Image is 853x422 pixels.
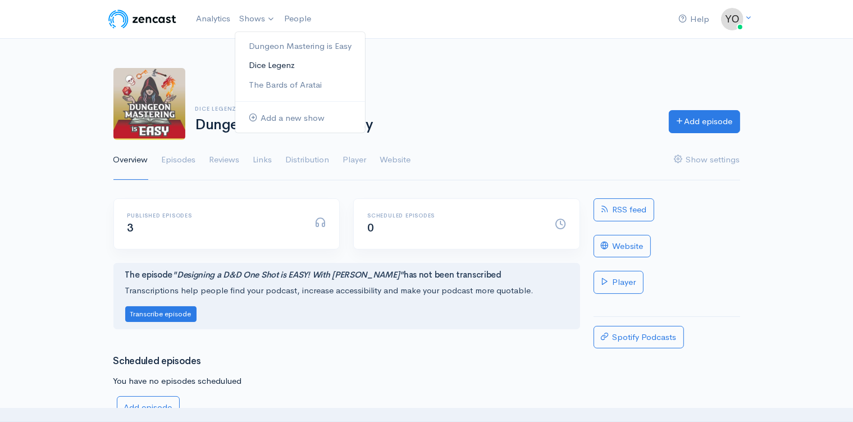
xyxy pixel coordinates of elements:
a: Website [380,140,411,180]
a: Links [253,140,272,180]
img: ... [721,8,743,30]
p: You have no episodes schedulued [113,375,580,388]
h4: The episode has not been transcribed [125,270,568,280]
button: Transcribe episode [125,306,197,323]
a: Add episode [117,396,180,419]
i: "Designing a D&D One Shot is EASY! With [PERSON_NAME]" [172,269,404,280]
a: Episodes [162,140,196,180]
a: The Bards of Aratai [235,75,365,95]
a: Analytics [191,7,235,31]
span: 0 [367,221,374,235]
h6: Published episodes [127,212,302,219]
a: Player [343,140,367,180]
a: Overview [113,140,148,180]
p: Transcriptions help people find your podcast, increase accessibility and make your podcast more q... [125,284,568,297]
h3: Scheduled episodes [113,356,580,367]
a: Show settings [674,140,740,180]
span: 3 [127,221,134,235]
a: Dice Legenz [235,56,365,75]
h1: Dungeon Mastering is Easy [195,117,655,133]
a: RSS feed [594,198,654,221]
a: Help [674,7,714,31]
a: Dungeon Mastering is Easy [235,37,365,56]
h6: Scheduled episodes [367,212,541,219]
ul: Shows [235,31,366,133]
a: Transcribe episode [125,308,197,319]
img: ZenCast Logo [107,8,178,30]
a: Player [594,271,644,294]
a: Distribution [286,140,330,180]
a: Website [594,235,651,258]
h6: Dice Legenz [195,106,655,112]
a: Add a new show [235,108,365,128]
a: Shows [235,7,280,31]
a: Spotify Podcasts [594,326,684,349]
a: Reviews [209,140,240,180]
a: People [280,7,316,31]
a: Add episode [669,110,740,133]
